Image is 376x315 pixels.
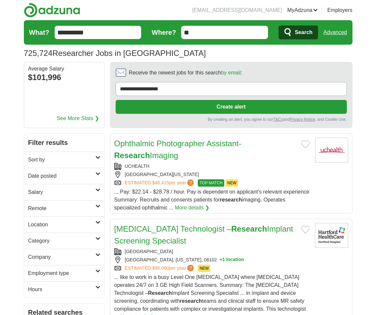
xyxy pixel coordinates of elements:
span: TOP MATCH [198,179,224,187]
img: Adzuna logo [24,3,80,18]
a: ESTIMATED:$96,080per year? [125,265,195,272]
strong: research [220,197,242,202]
a: MyAdzuna [287,6,318,14]
span: 725,724 [24,47,53,59]
span: ... Pay: $22.14 - $28.78 / hour. Pay is dependent on applicant's relevant experience Summary: Rec... [114,189,309,210]
h2: Salary [28,188,95,196]
a: Date posted [24,168,104,184]
h2: Hours [28,286,95,293]
li: [EMAIL_ADDRESS][DOMAIN_NAME] [192,6,282,14]
span: ? [187,179,194,186]
h2: Category [28,237,95,245]
h2: Date posted [28,172,95,180]
div: Average Salary [28,66,100,71]
h2: Sort by [28,156,95,164]
a: ESTIMATED:$46,415per year? [125,179,195,187]
a: [GEOGRAPHIC_DATA] [125,249,173,254]
div: $101,996 [28,71,100,83]
h2: Employment type [28,269,95,277]
a: See More Stats ❯ [57,114,99,122]
a: UCHEALTH [125,163,149,169]
img: UCHealth logo [315,138,348,162]
a: More details ❯ [175,204,210,212]
div: By creating an alert, you agree to our and , and Cookie Use. [116,116,347,122]
button: Add to favorite jobs [301,226,310,234]
span: ? [187,265,194,271]
a: Employers [327,6,352,14]
img: Hartford Hospital logo [315,223,348,248]
a: Category [24,233,104,249]
h2: Location [28,221,95,229]
a: Salary [24,184,104,200]
button: +1 location [220,256,244,263]
label: Where? [152,27,176,37]
span: $46,415 [152,180,169,185]
div: [GEOGRAPHIC_DATA], [US_STATE], 06102 [114,256,310,263]
a: Remote [24,200,104,216]
strong: research [180,298,202,304]
span: + [220,256,222,263]
h2: Filter results [24,134,104,152]
a: Location [24,216,104,233]
a: Ophthalmic Photographer Assistant-ResearchImaging [114,139,242,160]
a: Company [24,249,104,265]
div: [GEOGRAPHIC_DATA][US_STATE] [114,171,310,178]
strong: Research [148,290,172,296]
a: Employment type [24,265,104,281]
a: [MEDICAL_DATA] Technologist –ResearchImplant Screening Specialist [114,224,293,245]
span: NEW [198,265,210,272]
strong: Research [114,151,150,160]
a: T&Cs [273,117,283,122]
span: Search [295,26,312,39]
button: Search [279,25,318,39]
span: $96,080 [152,265,169,271]
a: by email [221,70,241,75]
span: NEW [226,179,238,187]
button: Add to favorite jobs [301,140,310,148]
label: What? [29,27,49,37]
strong: Research [231,224,267,233]
a: Hours [24,281,104,297]
span: Receive the newest jobs for this search : [129,69,242,77]
h1: Researcher Jobs in [GEOGRAPHIC_DATA] [24,49,206,58]
a: Sort by [24,152,104,168]
button: Create alert [116,100,347,114]
a: Privacy Notice [290,117,315,122]
h2: Company [28,253,95,261]
a: Advanced [323,26,347,39]
h2: Remote [28,204,95,212]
